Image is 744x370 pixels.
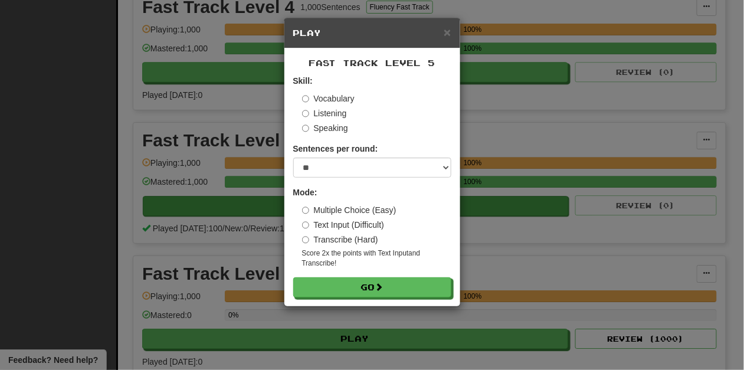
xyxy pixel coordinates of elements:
[302,95,310,103] input: Vocabulary
[302,207,310,214] input: Multiple Choice (Easy)
[302,125,310,132] input: Speaking
[302,204,396,216] label: Multiple Choice (Easy)
[302,219,385,231] label: Text Input (Difficult)
[293,188,317,197] strong: Mode:
[302,236,310,244] input: Transcribe (Hard)
[302,122,348,134] label: Speaking
[293,27,451,39] h5: Play
[309,58,435,68] span: Fast Track Level 5
[293,143,378,155] label: Sentences per round:
[302,93,355,104] label: Vocabulary
[302,248,451,269] small: Score 2x the points with Text Input and Transcribe !
[444,26,451,38] button: Close
[302,234,378,245] label: Transcribe (Hard)
[444,25,451,39] span: ×
[302,110,310,117] input: Listening
[302,221,310,229] input: Text Input (Difficult)
[293,277,451,297] button: Go
[293,76,313,86] strong: Skill:
[302,107,347,119] label: Listening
